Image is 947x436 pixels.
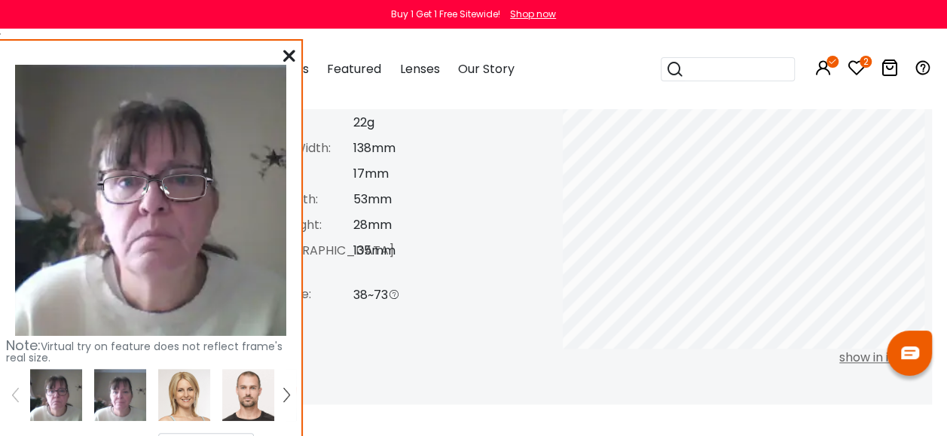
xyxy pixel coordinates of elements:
div: 28mm [353,216,466,234]
a: Shop now [503,8,556,20]
img: left.png [12,388,18,401]
span: Featured [327,60,381,78]
img: 252764.png [15,65,286,336]
i: PD Range Message [388,288,400,300]
div: Shop now [510,8,556,21]
img: right.png [283,388,289,401]
div: 38~73 [353,285,466,304]
img: 252763.png [94,369,146,421]
img: tryonModel5.png [222,369,274,421]
i: 2 [860,56,872,68]
div: 17mm [353,165,466,183]
div: show in inches [563,349,924,367]
img: original.png [90,154,220,221]
div: 22g [353,114,466,132]
img: tryonModel7.png [158,369,210,421]
div: 135mm [353,242,466,278]
img: chat [901,346,919,359]
img: 252764.png [30,369,82,421]
div: Buy 1 Get 1 Free Sitewide! [391,8,500,21]
div: 53mm [353,191,466,209]
a: 2 [848,62,866,79]
span: Note: [6,336,41,355]
div: 138mm [353,139,466,157]
span: Lenses [399,60,439,78]
span: Our Story [457,60,514,78]
span: Virtual try on feature does not reflect frame's real size. [6,339,283,365]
